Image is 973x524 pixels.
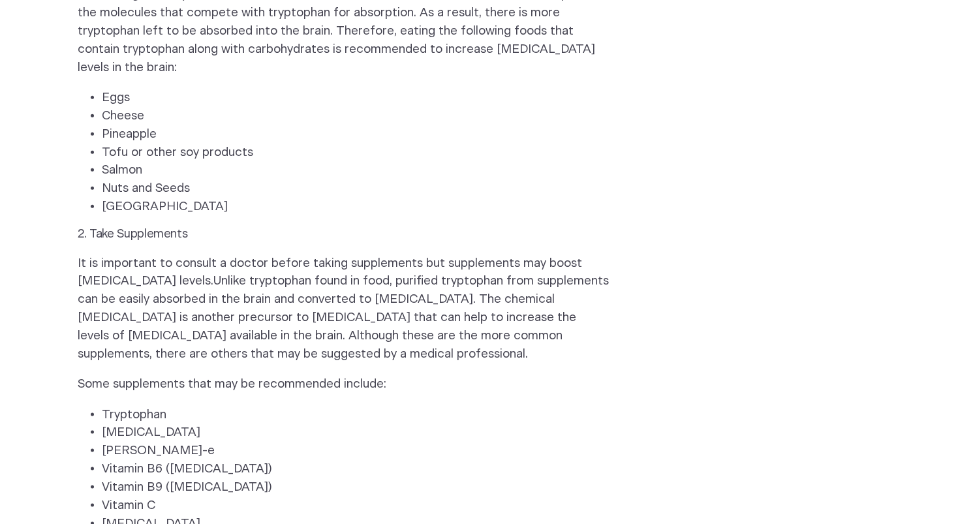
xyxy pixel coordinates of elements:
[102,89,587,107] li: Eggs
[102,107,587,125] li: Cheese
[102,406,587,424] li: Tryptophan
[102,144,587,162] li: Tofu or other soy products
[78,254,610,363] p: Unlike tryptophan found in food, purified tryptophan from supplements can be easily absorbed in t...
[102,478,587,497] li: Vitamin B9 ([MEDICAL_DATA])
[102,497,587,515] li: Vitamin C
[78,228,297,242] h3: 2. Take Supplements
[78,257,582,288] span: It is important to consult a doctor before taking supplements but supplements may boost [MEDICAL_...
[102,460,587,478] li: Vitamin B6 ([MEDICAL_DATA])
[102,198,587,216] li: [GEOGRAPHIC_DATA]
[78,375,610,393] p: Some supplements that may be recommended include:
[102,125,587,144] li: Pineapple
[102,424,587,442] li: [MEDICAL_DATA]
[102,179,587,198] li: Nuts and Seeds
[102,161,587,179] li: Salmon
[102,442,587,460] li: [PERSON_NAME]-e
